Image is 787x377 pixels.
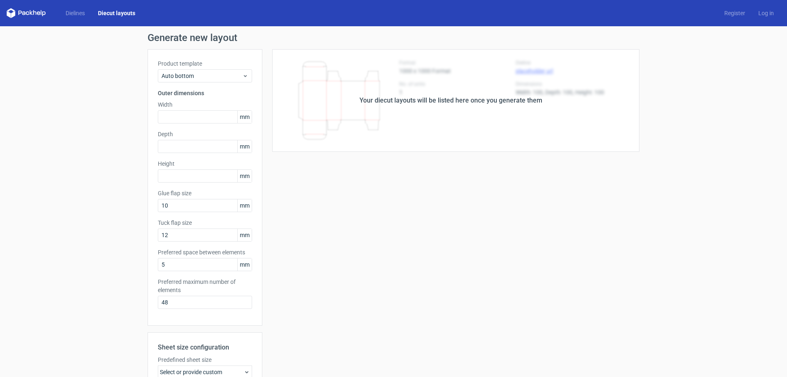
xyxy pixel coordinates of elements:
[237,229,252,241] span: mm
[158,59,252,68] label: Product template
[148,33,639,43] h1: Generate new layout
[237,140,252,153] span: mm
[752,9,780,17] a: Log in
[158,160,252,168] label: Height
[718,9,752,17] a: Register
[161,72,242,80] span: Auto bottom
[158,189,252,197] label: Glue flap size
[237,111,252,123] span: mm
[158,219,252,227] label: Tuck flap size
[158,343,252,352] h2: Sheet size configuration
[158,356,252,364] label: Predefined sheet size
[158,130,252,138] label: Depth
[158,278,252,294] label: Preferred maximum number of elements
[158,248,252,256] label: Preferred space between elements
[158,101,252,109] label: Width
[91,9,142,17] a: Diecut layouts
[237,199,252,212] span: mm
[359,96,542,105] div: Your diecut layouts will be listed here once you generate them
[237,170,252,182] span: mm
[158,89,252,97] h3: Outer dimensions
[59,9,91,17] a: Dielines
[237,258,252,271] span: mm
